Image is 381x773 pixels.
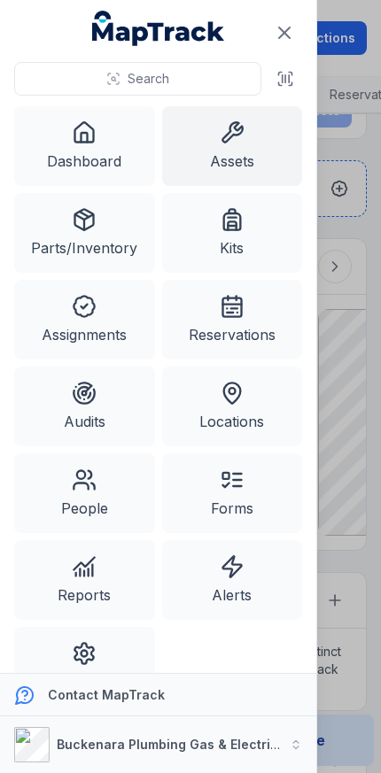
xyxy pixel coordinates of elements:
[14,280,155,359] a: Assignments
[266,14,303,51] button: Close navigation
[57,737,290,752] strong: Buckenara Plumbing Gas & Electrical
[128,70,169,88] span: Search
[14,627,155,707] a: Settings
[92,11,225,46] a: MapTrack
[14,453,155,533] a: People
[162,106,303,186] a: Assets
[14,62,261,96] button: Search
[14,540,155,620] a: Reports
[162,193,303,273] a: Kits
[162,540,303,620] a: Alerts
[14,106,155,186] a: Dashboard
[162,280,303,359] a: Reservations
[14,193,155,273] a: Parts/Inventory
[162,453,303,533] a: Forms
[162,367,303,446] a: Locations
[14,367,155,446] a: Audits
[48,687,165,702] strong: Contact MapTrack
